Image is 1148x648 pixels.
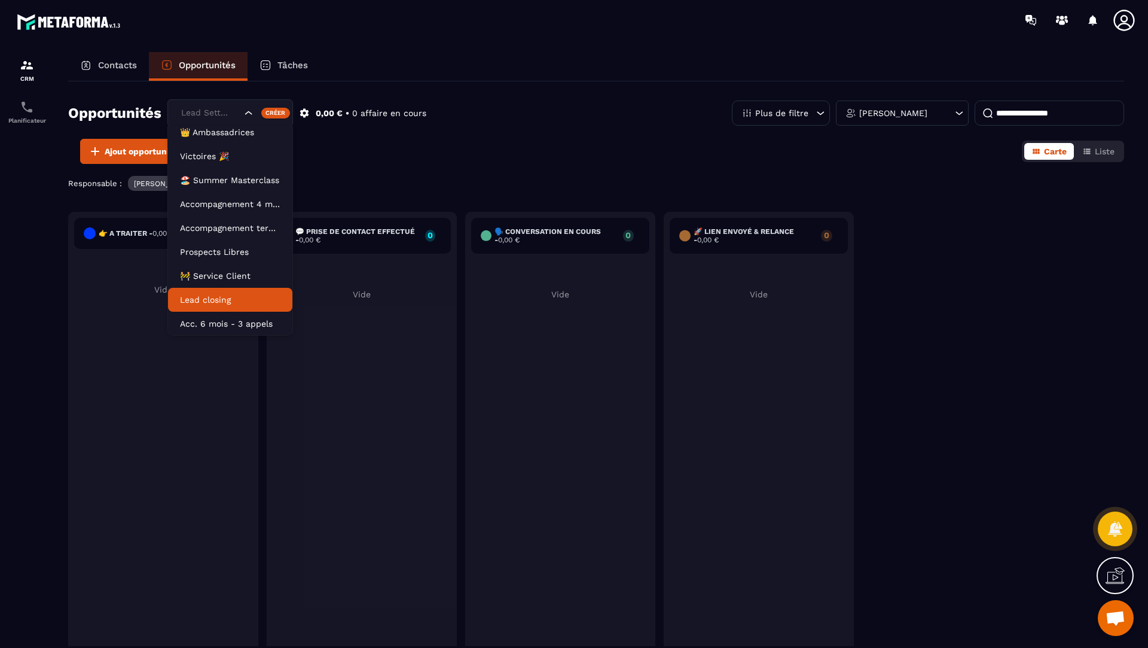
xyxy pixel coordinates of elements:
[859,109,927,117] p: [PERSON_NAME]
[68,52,149,81] a: Contacts
[68,179,122,188] p: Responsable :
[180,270,280,282] p: 🚧 Service Client
[180,198,280,210] p: Accompagnement 4 mois
[178,107,242,120] input: Search for option
[1044,147,1067,156] span: Carte
[180,246,280,258] p: Prospects Libres
[68,101,161,125] h2: Opportunités
[494,227,616,244] h6: 🗣️ Conversation en cours -
[20,100,34,114] img: scheduler
[821,231,832,239] p: 0
[670,290,848,299] p: Vide
[316,108,343,119] p: 0,00 €
[80,139,185,164] button: Ajout opportunité
[180,294,280,306] p: Lead closing
[755,109,808,117] p: Plus de filtre
[17,11,124,33] img: logo
[295,227,419,244] h6: 💬 Prise de contact effectué -
[98,60,137,71] p: Contacts
[180,174,280,186] p: 🏖️ Summer Masterclass
[74,285,252,294] p: Vide
[179,60,236,71] p: Opportunités
[273,290,451,299] p: Vide
[180,222,280,234] p: Accompagnement terminé
[3,91,51,133] a: schedulerschedulerPlanificateur
[3,117,51,124] p: Planificateur
[99,229,174,238] h6: 👉 A traiter -
[180,126,280,138] p: 👑 Ambassadrices
[134,180,193,188] p: [PERSON_NAME]
[352,108,426,119] p: 0 affaire en cours
[1095,147,1115,156] span: Liste
[152,229,174,238] span: 0,00 €
[261,108,291,118] div: Créer
[498,236,520,244] span: 0,00 €
[149,52,248,81] a: Opportunités
[180,150,280,162] p: Victoires 🎉
[277,60,308,71] p: Tâches
[3,49,51,91] a: formationformationCRM
[20,58,34,72] img: formation
[3,75,51,82] p: CRM
[697,236,719,244] span: 0,00 €
[425,231,435,239] p: 0
[180,318,280,330] p: Acc. 6 mois - 3 appels
[105,145,178,157] span: Ajout opportunité
[1075,143,1122,160] button: Liste
[1024,143,1074,160] button: Carte
[694,227,815,244] h6: 🚀 Lien envoyé & Relance -
[623,231,634,239] p: 0
[248,52,320,81] a: Tâches
[471,290,649,299] p: Vide
[1098,600,1134,636] div: Ouvrir le chat
[346,108,349,119] p: •
[167,99,293,127] div: Search for option
[299,236,320,244] span: 0,00 €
